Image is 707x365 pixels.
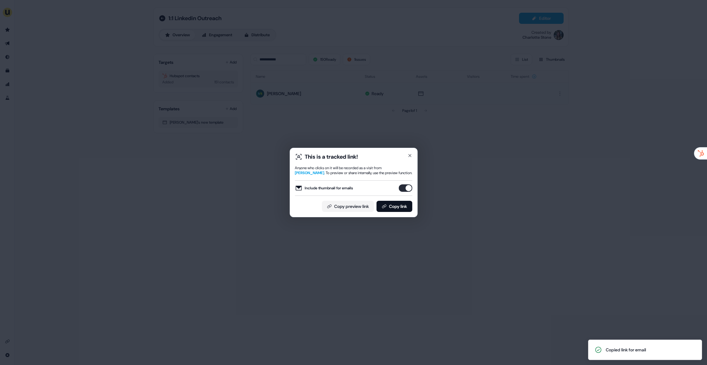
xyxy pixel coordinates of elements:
span: [PERSON_NAME] [295,170,324,175]
div: Anyone who clicks on it will be recorded as a visit from . To preview or share internally, use th... [295,165,412,175]
label: Include thumbnail for emails [295,184,353,192]
button: Copy preview link [322,201,374,212]
button: Copy link [376,201,412,212]
div: This is a tracked link! [305,153,358,161]
div: Copied link for email [606,347,646,353]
